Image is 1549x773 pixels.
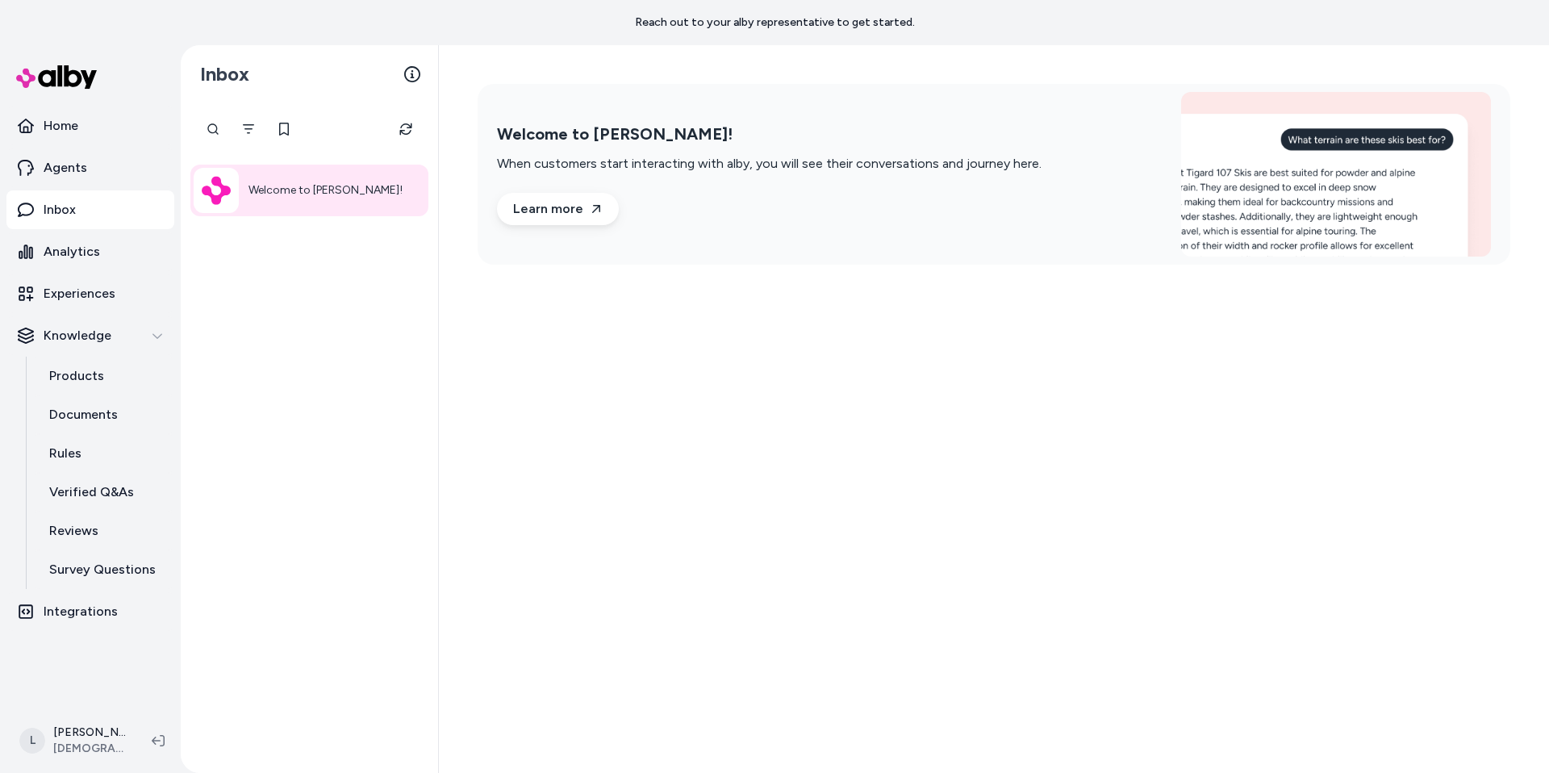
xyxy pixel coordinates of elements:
[33,473,174,512] a: Verified Q&As
[497,124,1042,144] h2: Welcome to [PERSON_NAME]!
[44,200,76,219] p: Inbox
[6,316,174,355] button: Knowledge
[10,715,139,767] button: L[PERSON_NAME][DEMOGRAPHIC_DATA]
[49,560,156,579] p: Survey Questions
[44,326,111,345] p: Knowledge
[33,550,174,589] a: Survey Questions
[232,113,265,145] button: Filter
[33,512,174,550] a: Reviews
[33,357,174,395] a: Products
[49,405,118,424] p: Documents
[248,181,403,200] p: Welcome to [PERSON_NAME]!
[44,242,100,261] p: Analytics
[33,434,174,473] a: Rules
[390,113,422,145] button: Refresh
[16,65,97,89] img: alby Logo
[6,107,174,145] a: Home
[635,15,915,31] p: Reach out to your alby representative to get started.
[6,148,174,187] a: Agents
[200,62,249,86] h2: Inbox
[33,395,174,434] a: Documents
[49,521,98,541] p: Reviews
[49,483,134,502] p: Verified Q&As
[44,158,87,178] p: Agents
[49,366,104,386] p: Products
[1181,92,1491,257] img: Welcome to alby!
[6,274,174,313] a: Experiences
[6,190,174,229] a: Inbox
[44,116,78,136] p: Home
[6,592,174,631] a: Integrations
[497,193,619,225] a: Learn more
[53,725,126,741] p: [PERSON_NAME]
[53,741,126,757] span: [DEMOGRAPHIC_DATA]
[19,728,45,754] span: L
[497,154,1042,173] p: When customers start interacting with alby, you will see their conversations and journey here.
[44,602,118,621] p: Integrations
[6,232,174,271] a: Analytics
[202,176,231,206] img: Alby
[44,284,115,303] p: Experiences
[49,444,81,463] p: Rules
